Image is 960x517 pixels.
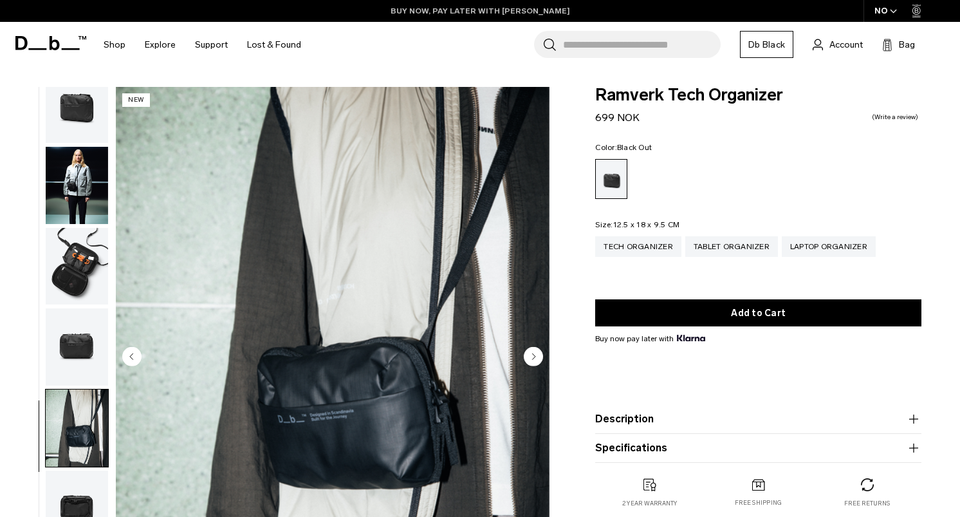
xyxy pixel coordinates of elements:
[145,22,176,68] a: Explore
[46,147,108,224] img: Ramverk Tech Organizer Black Out
[622,499,678,508] p: 2 year warranty
[247,22,301,68] a: Lost & Found
[46,390,108,467] img: Ramverk Tech Organizer Black Out
[45,227,109,306] button: Ramverk Tech Organizer Black Out
[740,31,793,58] a: Db Black
[524,347,543,369] button: Next slide
[595,159,627,199] a: Black Out
[685,236,778,257] a: Tablet Organizer
[45,389,109,467] button: Ramverk Tech Organizer Black Out
[45,65,109,144] button: Ramverk Tech Organizer Black Out
[391,5,570,17] a: BUY NOW, PAY LATER WITH [PERSON_NAME]
[595,87,921,104] span: Ramverk Tech Organizer
[872,114,918,120] a: Write a review
[882,37,915,52] button: Bag
[595,299,921,326] button: Add to Cart
[595,440,921,456] button: Specifications
[595,333,705,344] span: Buy now pay later with
[844,499,890,508] p: Free returns
[94,22,311,68] nav: Main Navigation
[613,220,680,229] span: 12.5 x 18 x 9.5 CM
[595,144,652,151] legend: Color:
[195,22,228,68] a: Support
[46,308,108,386] img: Ramverk Tech Organizer Black Out
[122,347,142,369] button: Previous slide
[735,498,782,507] p: Free shipping
[595,411,921,427] button: Description
[45,308,109,386] button: Ramverk Tech Organizer Black Out
[677,335,705,341] img: {"height" => 20, "alt" => "Klarna"}
[122,93,150,107] p: New
[782,236,876,257] a: Laptop Organizer
[595,111,640,124] span: 699 NOK
[595,221,679,229] legend: Size:
[829,38,863,52] span: Account
[46,228,108,305] img: Ramverk Tech Organizer Black Out
[45,146,109,225] button: Ramverk Tech Organizer Black Out
[899,38,915,52] span: Bag
[46,66,108,143] img: Ramverk Tech Organizer Black Out
[104,22,125,68] a: Shop
[813,37,863,52] a: Account
[595,236,681,257] a: Tech Organizer
[617,143,652,152] span: Black Out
